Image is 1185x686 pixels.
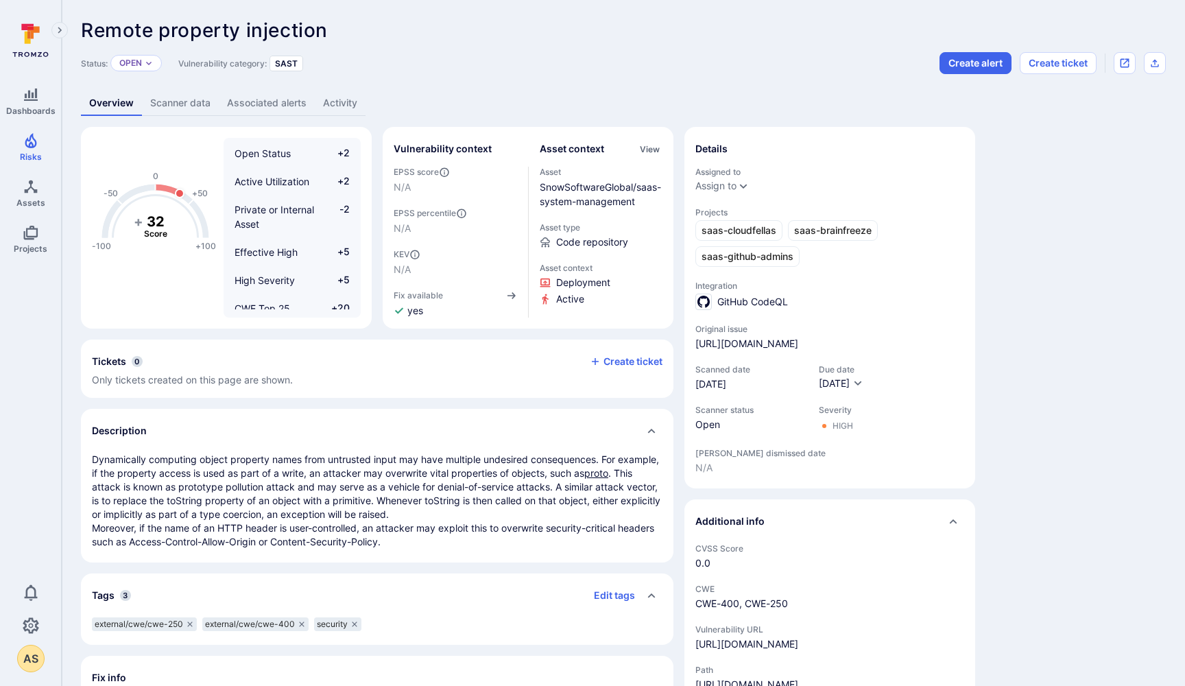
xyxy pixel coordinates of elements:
[6,106,56,116] span: Dashboards
[695,598,739,609] a: CWE-400
[540,181,661,207] a: SnowSoftwareGlobal/saas-system-management
[584,467,608,479] u: proto
[81,573,673,617] div: Collapse tags
[14,244,47,254] span: Projects
[695,418,805,431] span: Open
[819,377,863,391] button: [DATE]
[702,224,776,237] span: saas-cloudfellas
[202,617,309,631] div: external/cwe/cwe-400
[120,590,131,601] span: 3
[1020,52,1097,74] button: Create ticket
[745,598,788,609] a: CWE-250
[695,167,964,177] span: Assigned to
[235,246,298,258] span: Effective High
[81,340,673,398] section: tickets card
[695,364,805,375] span: Scanned date
[695,448,964,458] span: [PERSON_NAME] dismissed date
[939,52,1012,74] button: Create alert
[695,180,737,191] button: Assign to
[819,364,863,391] div: Due date field
[695,556,964,570] span: 0.0
[833,421,853,431] div: High
[235,176,309,187] span: Active Utilization
[695,377,805,391] span: [DATE]
[540,167,663,177] span: Asset
[81,91,1166,116] div: Vulnerability tabs
[695,281,964,291] span: Integration
[394,142,492,156] h2: Vulnerability context
[788,220,878,241] a: saas-brainfreeze
[95,619,183,630] span: external/cwe/cwe-250
[394,167,517,178] span: EPSS score
[235,274,295,286] span: High Severity
[81,340,673,398] div: Collapse
[819,405,853,415] span: Severity
[556,292,584,306] span: Click to view evidence
[702,250,793,263] span: saas-github-admins
[794,224,872,237] span: saas-brainfreeze
[324,301,350,316] span: +20
[92,241,111,251] text: -100
[92,424,147,438] h2: Description
[695,142,728,156] h2: Details
[235,303,290,314] span: CWE Top 25
[81,58,108,69] span: Status:
[1144,52,1166,74] div: Export as CSV
[695,665,964,675] span: Path
[394,263,517,276] span: N/A
[717,295,788,309] span: GitHub CodeQL
[20,152,42,162] span: Risks
[92,355,126,368] h2: Tickets
[192,188,208,198] text: +50
[738,180,749,191] button: Expand dropdown
[16,198,45,208] span: Assets
[394,180,517,194] span: N/A
[92,374,293,386] span: Only tickets created on this page are shown.
[695,514,765,528] h2: Additional info
[695,543,964,554] span: CVSS Score
[235,204,314,230] span: Private or Internal Asset
[81,91,142,116] a: Overview
[684,127,975,488] section: details card
[51,22,68,38] button: Expand navigation menu
[147,213,165,229] tspan: 32
[324,146,350,161] span: +2
[270,56,303,71] div: SAST
[92,589,115,602] h2: Tags
[637,141,662,156] div: Click to view all asset context details
[695,637,798,651] a: [URL][DOMAIN_NAME]
[695,337,798,351] a: [URL][DOMAIN_NAME]
[695,461,964,475] span: N/A
[590,355,662,368] button: Create ticket
[324,174,350,189] span: +2
[695,624,964,635] span: Vulnerability URL
[540,263,663,273] span: Asset context
[637,144,662,154] button: View
[134,213,143,229] tspan: +
[132,356,143,367] span: 0
[119,58,142,69] button: Open
[394,208,517,219] span: EPSS percentile
[695,584,964,594] span: CWE
[819,377,850,389] span: [DATE]
[695,220,782,241] a: saas-cloudfellas
[17,645,45,672] div: Abhishek Sharan
[128,213,183,239] g: The vulnerability score is based on the parameters defined in the settings
[17,645,45,672] button: AS
[92,617,197,631] div: external/cwe/cwe-250
[314,617,361,631] div: security
[195,241,216,251] text: +100
[394,222,517,235] span: N/A
[819,364,863,375] span: Due date
[81,409,673,453] div: Collapse description
[235,147,291,159] span: Open Status
[394,290,443,300] span: Fix available
[695,324,964,334] span: Original issue
[142,91,219,116] a: Scanner data
[324,202,350,231] span: -2
[317,619,348,630] span: security
[583,584,635,606] button: Edit tags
